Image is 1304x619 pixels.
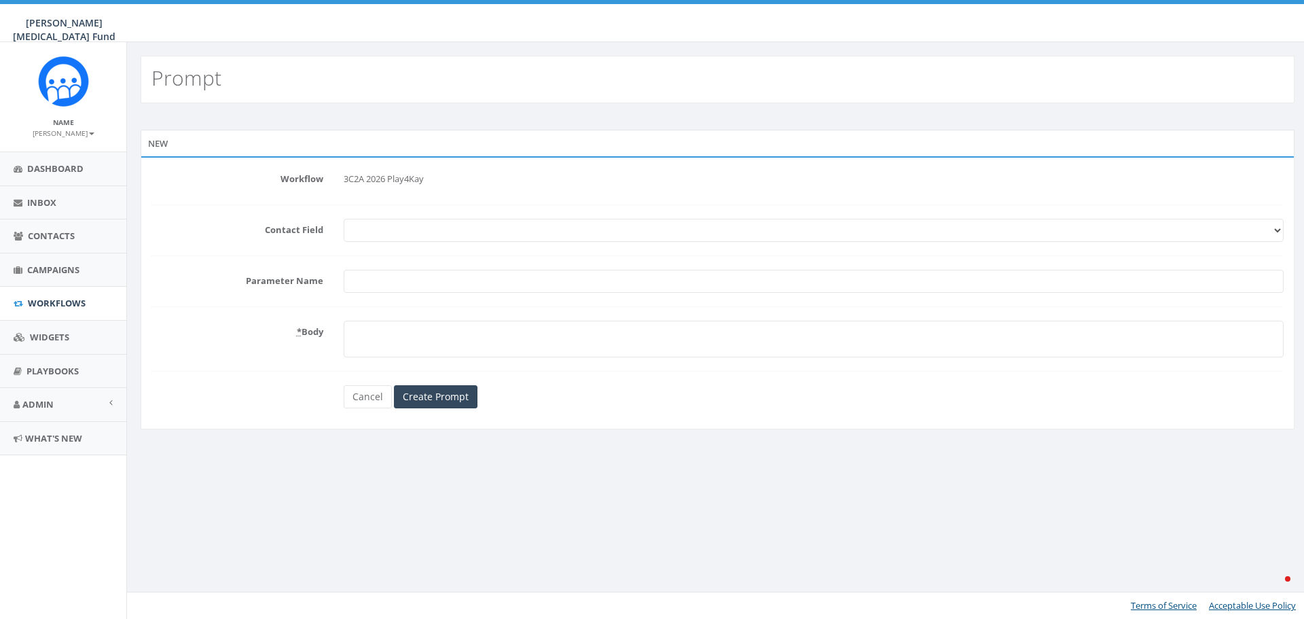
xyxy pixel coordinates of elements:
[141,270,333,287] label: Parameter Name
[38,56,89,107] img: Rally_Corp_Logo_1.png
[28,297,86,309] span: Workflows
[297,325,302,338] abbr: required
[344,385,392,408] a: Cancel
[53,118,74,127] small: Name
[33,128,94,138] small: [PERSON_NAME]
[28,230,75,242] span: Contacts
[1209,599,1296,612] a: Acceptable Use Policy
[22,398,54,410] span: Admin
[27,264,79,276] span: Campaigns
[30,331,69,343] span: Widgets
[27,162,84,175] span: Dashboard
[26,365,79,377] span: Playbooks
[141,321,333,338] label: Body
[344,168,1284,191] div: 3C2A 2026 Play4Kay
[141,130,1294,157] div: New
[1258,573,1290,605] iframe: Intercom live chat
[1131,599,1197,612] a: Terms of Service
[27,196,56,209] span: Inbox
[13,16,115,43] span: [PERSON_NAME] [MEDICAL_DATA] Fund
[141,219,333,236] label: Contact Field
[151,67,221,89] h2: Prompt
[141,168,333,185] label: Workflow
[33,126,94,139] a: [PERSON_NAME]
[394,385,477,408] input: Create Prompt
[25,432,82,444] span: What's New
